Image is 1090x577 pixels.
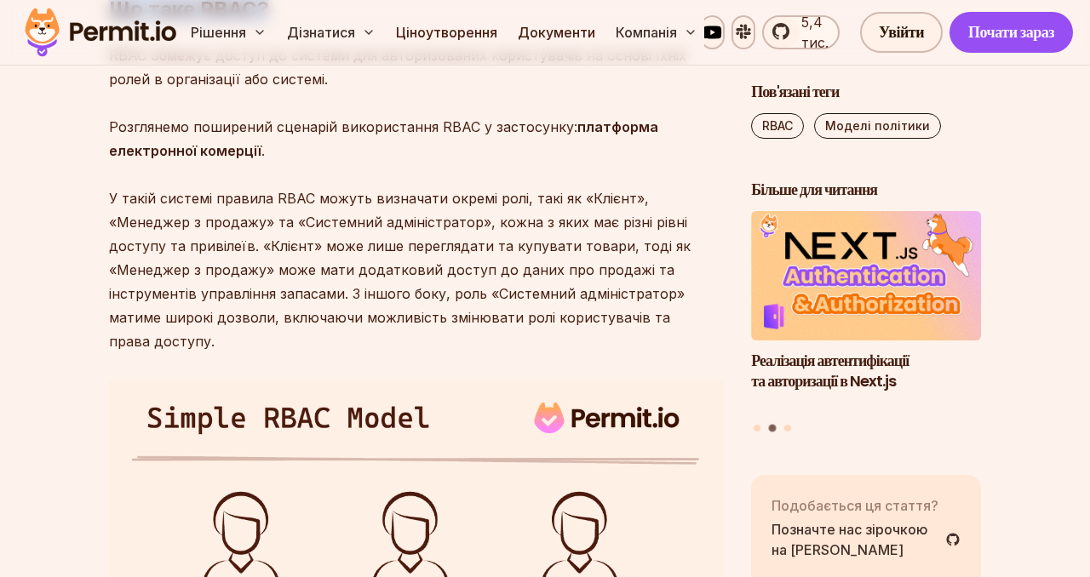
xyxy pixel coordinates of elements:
[751,211,981,434] div: Дописи
[17,3,184,61] img: Логотип дозволу
[772,496,938,513] font: Подобається ця стаття?
[754,424,760,431] button: Перейти до слайду 1
[949,12,1073,53] a: Почати зараз
[769,424,777,431] button: Перейти до слайда 2
[616,24,677,41] font: Компанія
[191,24,246,41] font: Рішення
[751,81,839,102] font: Пов'язані теги
[609,15,704,49] button: Компанія
[762,118,793,133] font: RBAC
[879,21,924,43] font: Увійти
[396,24,497,41] font: Ціноутворення
[184,15,273,49] button: Рішення
[751,211,981,414] li: 2 з 3
[814,113,941,139] a: Моделі політики
[751,211,981,340] img: Реалізація автентифікації та авторизації в Next.js
[109,118,577,135] font: Розглянемо поширений сценарій використання RBAC у застосунку:
[762,15,840,49] a: 5,4 тис.
[968,21,1054,43] font: Почати зараз
[772,518,961,559] a: Позначте нас зірочкою на [PERSON_NAME]
[511,15,602,49] a: Документи
[751,349,909,391] font: Реалізація автентифікації та авторизації в Next.js
[518,24,595,41] font: Документи
[287,24,355,41] font: Дізнатися
[751,211,981,414] a: Реалізація автентифікації та авторизації в Next.jsРеалізація автентифікації та авторизації в Next.js
[825,118,930,133] font: Моделі політики
[261,142,265,159] font: .
[109,190,691,350] font: У такій системі правила RBAC можуть визначати окремі ролі, такі як «Клієнт», «Менеджер з продажу»...
[801,14,829,51] font: 5,4 тис.
[784,424,791,431] button: Перейти до слайду 3
[389,15,504,49] a: Ціноутворення
[860,12,943,53] a: Увійти
[751,113,804,139] a: RBAC
[280,15,382,49] button: Дізнатися
[751,179,877,200] font: Більше для читання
